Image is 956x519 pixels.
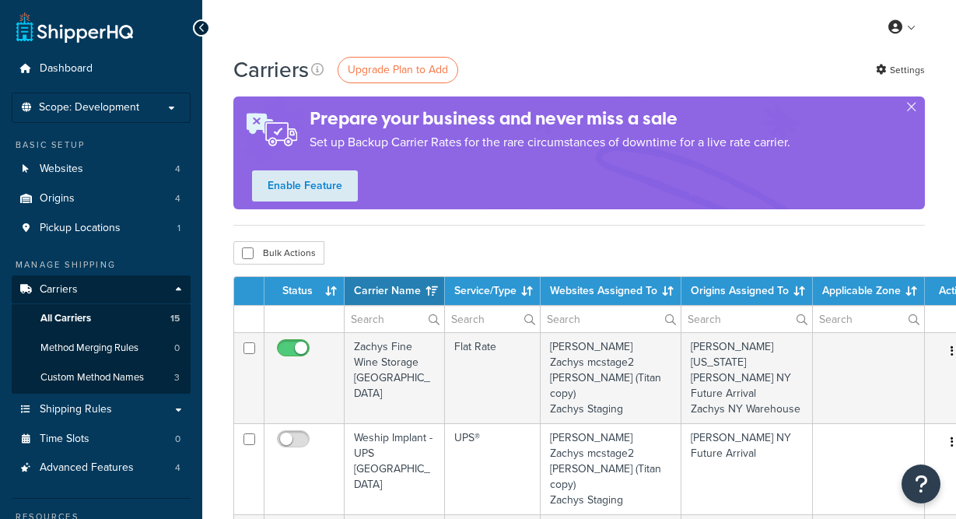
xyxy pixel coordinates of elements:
td: [PERSON_NAME][US_STATE] [PERSON_NAME] NY Future Arrival Zachys NY Warehouse [681,332,813,423]
a: Dashboard [12,54,191,83]
span: 3 [174,371,180,384]
span: All Carriers [40,312,91,325]
span: 1 [177,222,180,235]
li: Pickup Locations [12,214,191,243]
span: 15 [170,312,180,325]
a: Shipping Rules [12,395,191,424]
span: Method Merging Rules [40,342,138,355]
div: Manage Shipping [12,258,191,272]
span: Time Slots [40,433,89,446]
div: Basic Setup [12,139,191,152]
span: Advanced Features [40,461,134,475]
td: [PERSON_NAME] Zachys mcstage2 [PERSON_NAME] (Titan copy) Zachys Staging [541,332,681,423]
td: [PERSON_NAME] NY Future Arrival [681,423,813,514]
a: Settings [876,59,925,81]
a: Custom Method Names 3 [12,363,191,392]
li: Advanced Features [12,454,191,482]
a: Time Slots 0 [12,425,191,454]
li: Origins [12,184,191,213]
span: 0 [174,342,180,355]
input: Search [345,306,444,332]
th: Origins Assigned To: activate to sort column ascending [681,277,813,305]
button: Open Resource Center [902,465,940,503]
h1: Carriers [233,54,309,85]
span: Custom Method Names [40,371,144,384]
td: Flat Rate [445,332,541,423]
span: 4 [175,461,180,475]
p: Set up Backup Carrier Rates for the rare circumstances of downtime for a live rate carrier. [310,132,790,153]
a: Carriers [12,275,191,304]
button: Bulk Actions [233,241,324,265]
th: Websites Assigned To: activate to sort column ascending [541,277,681,305]
span: 4 [175,163,180,176]
td: Zachys Fine Wine Storage [GEOGRAPHIC_DATA] [345,332,445,423]
input: Search [541,306,681,332]
span: Carriers [40,283,78,296]
span: Dashboard [40,62,93,75]
li: Carriers [12,275,191,394]
th: Service/Type: activate to sort column ascending [445,277,541,305]
li: All Carriers [12,304,191,333]
span: Websites [40,163,83,176]
li: Custom Method Names [12,363,191,392]
span: Pickup Locations [40,222,121,235]
a: Websites 4 [12,155,191,184]
li: Time Slots [12,425,191,454]
a: Pickup Locations 1 [12,214,191,243]
td: Weship Implant -UPS [GEOGRAPHIC_DATA] [345,423,445,514]
h4: Prepare your business and never miss a sale [310,106,790,132]
a: Enable Feature [252,170,358,202]
a: Origins 4 [12,184,191,213]
span: Scope: Development [39,101,139,114]
input: Search [681,306,812,332]
a: Advanced Features 4 [12,454,191,482]
li: Method Merging Rules [12,334,191,363]
td: [PERSON_NAME] Zachys mcstage2 [PERSON_NAME] (Titan copy) Zachys Staging [541,423,681,514]
a: All Carriers 15 [12,304,191,333]
img: ad-rules-rateshop-fe6ec290ccb7230408bd80ed9643f0289d75e0ffd9eb532fc0e269fcd187b520.png [233,96,310,163]
a: Upgrade Plan to Add [338,57,458,83]
span: Origins [40,192,75,205]
li: Websites [12,155,191,184]
span: 4 [175,192,180,205]
th: Carrier Name: activate to sort column ascending [345,277,445,305]
input: Search [445,306,540,332]
a: Method Merging Rules 0 [12,334,191,363]
span: Shipping Rules [40,403,112,416]
span: Upgrade Plan to Add [348,61,448,78]
input: Search [813,306,924,332]
th: Applicable Zone: activate to sort column ascending [813,277,925,305]
td: UPS® [445,423,541,514]
a: ShipperHQ Home [16,12,133,43]
span: 0 [175,433,180,446]
th: Status: activate to sort column ascending [264,277,345,305]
